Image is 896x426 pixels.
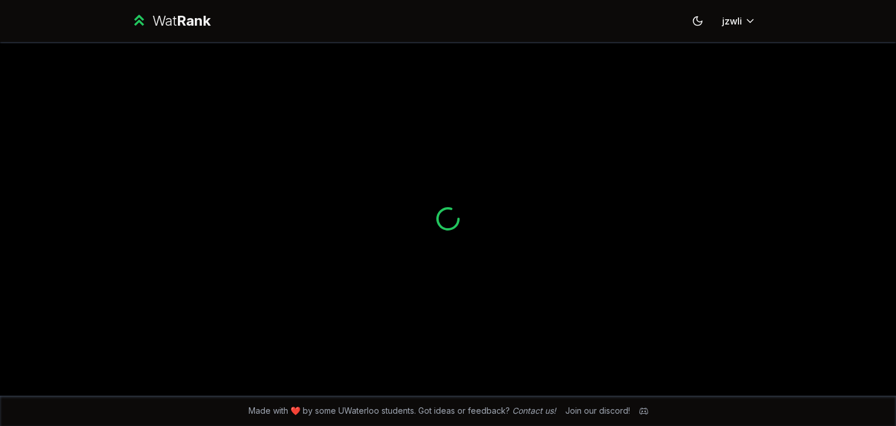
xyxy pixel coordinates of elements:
[131,12,211,30] a: WatRank
[713,11,765,32] button: jzwli
[512,406,556,415] a: Contact us!
[249,405,556,417] span: Made with ❤️ by some UWaterloo students. Got ideas or feedback?
[565,405,630,417] div: Join our discord!
[722,14,742,28] span: jzwli
[177,12,211,29] span: Rank
[152,12,211,30] div: Wat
